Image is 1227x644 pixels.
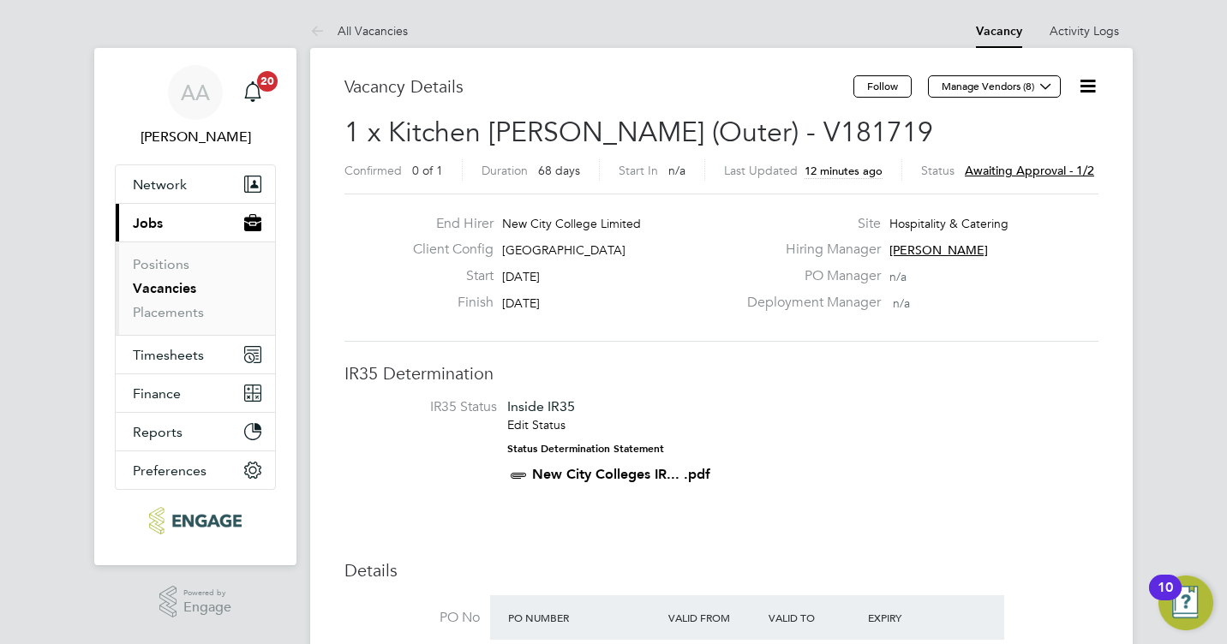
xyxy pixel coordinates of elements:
span: n/a [893,295,910,311]
span: Timesheets [133,347,204,363]
a: Vacancies [133,280,196,296]
label: Hiring Manager [737,241,881,259]
label: Status [921,163,955,178]
button: Finance [116,374,275,412]
span: 0 of 1 [412,163,443,178]
h3: Details [344,559,1098,581]
button: Preferences [116,451,275,489]
label: PO Manager [737,267,881,285]
span: 20 [257,71,278,92]
span: Finance [133,385,181,402]
span: Alison Arnaud [115,127,276,147]
nav: Main navigation [94,48,296,565]
label: Deployment Manager [737,294,881,312]
span: Hospitality & Catering [889,216,1009,231]
label: Client Config [399,241,494,259]
div: PO Number [504,602,664,633]
label: PO No [344,609,480,627]
span: Reports [133,424,183,440]
span: 1 x Kitchen [PERSON_NAME] (Outer) - V181719 [344,116,933,149]
span: AA [181,81,210,104]
div: Valid From [664,602,764,633]
img: ncclondon-logo-retina.png [149,507,241,534]
a: 20 [236,65,270,120]
span: n/a [889,269,907,284]
button: Jobs [116,204,275,241]
label: Confirmed [344,163,402,178]
a: AA[PERSON_NAME] [115,65,276,147]
a: Go to home page [115,507,276,534]
label: Start In [619,163,658,178]
span: [GEOGRAPHIC_DATA] [502,242,625,258]
div: Expiry [864,602,964,633]
label: Duration [482,163,528,178]
button: Open Resource Center, 10 new notifications [1158,575,1213,630]
div: Valid To [764,602,865,633]
span: n/a [668,163,685,178]
span: Network [133,176,187,193]
label: Site [737,215,881,233]
span: [DATE] [502,295,540,311]
a: Powered byEngage [159,586,232,618]
label: IR35 Status [362,398,497,416]
div: Jobs [116,241,275,335]
span: Powered by [183,586,231,600]
span: [PERSON_NAME] [889,242,988,258]
label: Start [399,267,494,285]
label: Finish [399,294,494,312]
span: Awaiting approval - 1/2 [965,163,1094,178]
button: Reports [116,413,275,450]
span: Inside IR35 [507,398,575,414]
span: 68 days [538,163,580,178]
h3: IR35 Determination [344,362,1098,385]
button: Follow [853,75,912,98]
button: Network [116,165,275,203]
h3: Vacancy Details [344,75,853,98]
a: All Vacancies [310,23,408,39]
label: Last Updated [724,163,798,178]
button: Manage Vendors (8) [928,75,1061,98]
button: Timesheets [116,336,275,373]
span: Preferences [133,462,206,479]
a: New City Colleges IR... .pdf [532,466,710,482]
a: Edit Status [507,417,566,432]
label: End Hirer [399,215,494,233]
span: 12 minutes ago [805,164,883,178]
a: Activity Logs [1050,23,1119,39]
a: Positions [133,256,189,272]
span: Jobs [133,215,163,231]
span: New City College Limited [502,216,641,231]
strong: Status Determination Statement [507,443,664,455]
span: Engage [183,600,231,615]
a: Vacancy [976,24,1022,39]
div: 10 [1158,587,1173,610]
span: [DATE] [502,269,540,284]
a: Placements [133,304,204,320]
